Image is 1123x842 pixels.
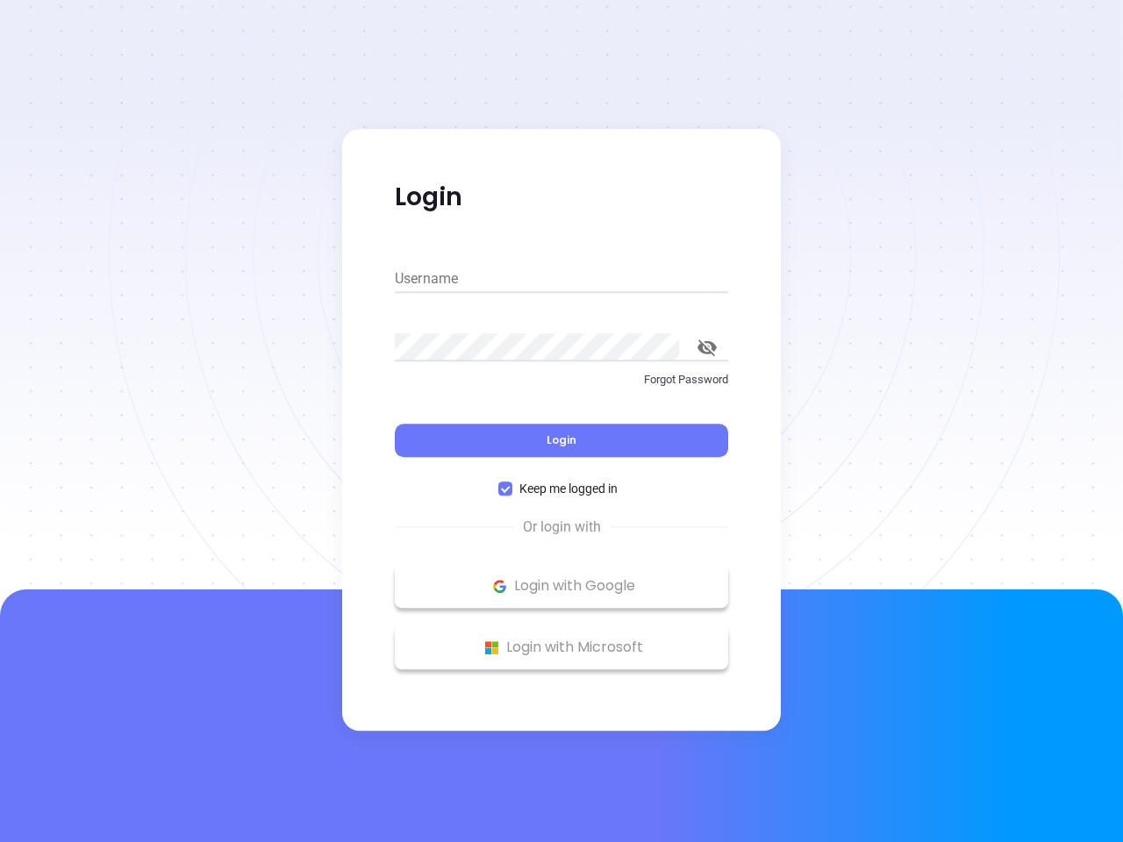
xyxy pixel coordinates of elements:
span: Keep me logged in [512,479,625,498]
img: Google Logo [489,575,511,597]
button: toggle password visibility [686,326,728,368]
p: Login [395,182,728,213]
button: Login [395,424,728,457]
span: Login [547,432,576,447]
button: Microsoft Logo Login with Microsoft [395,625,728,669]
span: Or login with [514,517,610,538]
p: Login with Google [404,573,719,599]
a: Forgot Password [395,371,728,403]
p: Login with Microsoft [404,634,719,660]
p: Forgot Password [395,371,728,389]
img: Microsoft Logo [481,637,503,659]
button: Google Logo Login with Google [395,564,728,608]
